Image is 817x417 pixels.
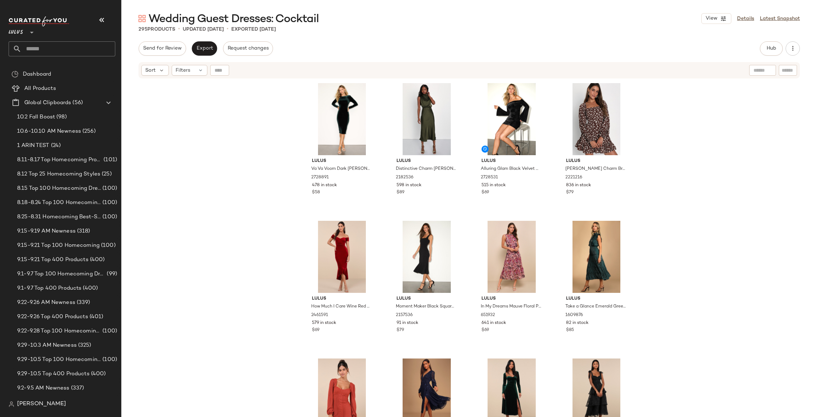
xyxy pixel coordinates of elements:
[397,327,404,334] span: $79
[17,142,50,150] span: 1 ARIN TEST
[176,67,190,74] span: Filters
[312,182,337,189] span: 478 in stock
[101,184,117,193] span: (100)
[737,15,754,22] a: Details
[312,158,372,164] span: Lulus
[17,113,55,121] span: 10.2 Fall Boost
[17,256,89,264] span: 9.15-9.21 Top 400 Products
[17,227,76,235] span: 9.15-9.19 AM Newness
[481,189,489,196] span: $69
[9,24,23,37] span: Lulus
[77,341,91,350] span: (325)
[476,221,548,293] img: 11120801_651932.jpg
[701,13,731,24] button: View
[138,27,147,32] span: 295
[565,312,583,319] span: 1609876
[89,256,105,264] span: (400)
[17,341,77,350] span: 9.29-10.3 AM Newness
[397,158,457,164] span: Lulus
[71,99,83,107] span: (56)
[183,26,224,33] p: updated [DATE]
[90,370,106,378] span: (400)
[17,199,101,207] span: 8.18-8.24 Top 100 Homecoming Dresses
[560,83,632,155] img: 10742881_2221216.jpg
[17,184,101,193] span: 8.15 Top 100 Homecoming Dresses
[17,327,101,335] span: 9.22-9.28 Top 100 Homecoming Dresses
[196,46,213,51] span: Export
[227,46,269,51] span: Request changes
[24,99,71,107] span: Global Clipboards
[481,158,542,164] span: Lulus
[231,26,276,33] p: Exported [DATE]
[148,12,319,26] span: Wedding Guest Dresses: Cocktail
[481,174,498,181] span: 2728531
[75,299,90,307] span: (339)
[81,284,98,293] span: (400)
[396,174,413,181] span: 2182536
[178,25,180,34] span: •
[766,46,776,51] span: Hub
[397,320,418,326] span: 91 in stock
[102,156,117,164] span: (101)
[481,312,495,319] span: 651932
[705,16,717,21] span: View
[17,400,66,408] span: [PERSON_NAME]
[101,199,117,207] span: (100)
[101,213,117,221] span: (100)
[9,16,69,26] img: cfy_white_logo.C9jOOHJF.svg
[17,270,105,278] span: 9.1-9.7 Top 100 Homecoming Dresses
[17,170,100,178] span: 8.12 Top 25 Homecoming Styles
[192,41,217,56] button: Export
[138,41,186,56] button: Send for Review
[476,83,548,155] img: 2728531_02_front_2025-09-24.jpg
[397,296,457,302] span: Lulus
[24,85,56,93] span: All Products
[760,15,800,22] a: Latest Snapshot
[565,166,626,172] span: [PERSON_NAME] Charm Brown Floral Print Long Sleeve Mini Dress
[481,296,542,302] span: Lulus
[391,221,463,293] img: 2157536_2_02_fullbody_Retakes_2025-09-04.jpg
[17,127,81,136] span: 10.6-10.10 AM Newness
[100,170,112,178] span: (25)
[312,296,372,302] span: Lulus
[566,296,626,302] span: Lulus
[312,327,319,334] span: $69
[76,227,90,235] span: (318)
[101,356,117,364] span: (100)
[397,189,404,196] span: $89
[565,174,582,181] span: 2221216
[17,213,101,221] span: 8.25-8.31 Homecoming Best-Sellers
[138,15,146,22] img: svg%3e
[70,384,84,392] span: (337)
[396,304,456,310] span: Moment Maker Black Square Neck Trumpet Midi Dress
[396,166,456,172] span: Distinctive Charm [PERSON_NAME] Satin Asymmetrical Midi Dress
[481,320,506,326] span: 641 in stock
[566,189,574,196] span: $79
[88,313,104,321] span: (401)
[81,127,96,136] span: (256)
[311,174,329,181] span: 2728891
[101,327,117,335] span: (100)
[17,384,70,392] span: 9.2-9.5 AM Newness
[17,241,100,250] span: 9.15-9.21 Top 100 Homecoming
[227,25,228,34] span: •
[311,312,328,319] span: 2461591
[760,41,783,56] button: Hub
[105,270,117,278] span: (99)
[17,356,101,364] span: 9.29-10.5 Top 100 Homecoming Products
[566,158,626,164] span: Lulus
[566,327,574,334] span: $85
[566,320,589,326] span: 82 in stock
[17,370,90,378] span: 9.29-10.5 Top 400 Products
[396,312,413,319] span: 2157536
[312,320,336,326] span: 579 in stock
[17,299,75,307] span: 9.22-9.26 AM Newness
[481,166,541,172] span: Alluring Glam Black Velvet Off-the-Shoulder Mini Dress
[223,41,273,56] button: Request changes
[565,304,626,310] span: Take a Glance Emerald Green Tiered Mock Neck Midi Dress
[481,327,489,334] span: $69
[560,221,632,293] img: 7812941_1609876.jpg
[481,304,541,310] span: In My Dreams Mauve Floral Print Midi Dress
[11,71,19,78] img: svg%3e
[481,182,506,189] span: 515 in stock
